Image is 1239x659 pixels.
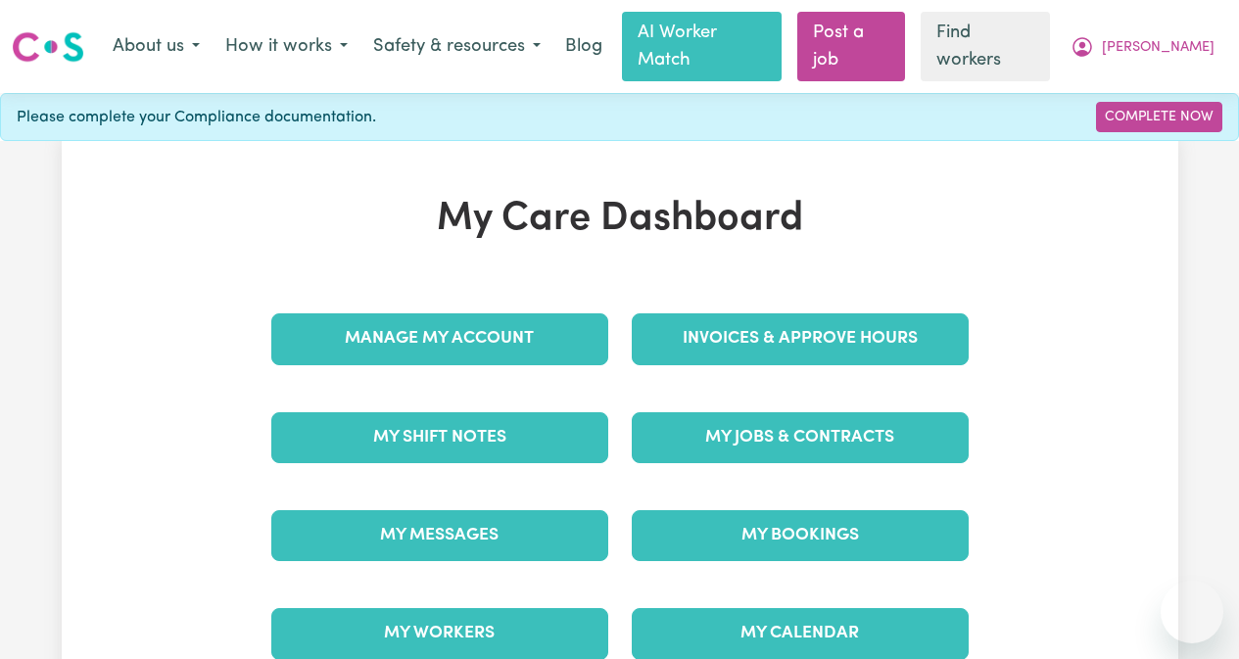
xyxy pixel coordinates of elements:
[632,313,969,364] a: Invoices & Approve Hours
[271,313,608,364] a: Manage My Account
[271,510,608,561] a: My Messages
[622,12,782,81] a: AI Worker Match
[213,26,360,68] button: How it works
[1102,37,1215,59] span: [PERSON_NAME]
[632,608,969,659] a: My Calendar
[17,106,376,129] span: Please complete your Compliance documentation.
[271,608,608,659] a: My Workers
[553,25,614,69] a: Blog
[100,26,213,68] button: About us
[632,412,969,463] a: My Jobs & Contracts
[797,12,905,81] a: Post a job
[1058,26,1227,68] button: My Account
[921,12,1050,81] a: Find workers
[1096,102,1222,132] a: Complete Now
[632,510,969,561] a: My Bookings
[360,26,553,68] button: Safety & resources
[12,24,84,70] a: Careseekers logo
[1161,581,1223,643] iframe: Button to launch messaging window
[271,412,608,463] a: My Shift Notes
[260,196,980,243] h1: My Care Dashboard
[12,29,84,65] img: Careseekers logo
